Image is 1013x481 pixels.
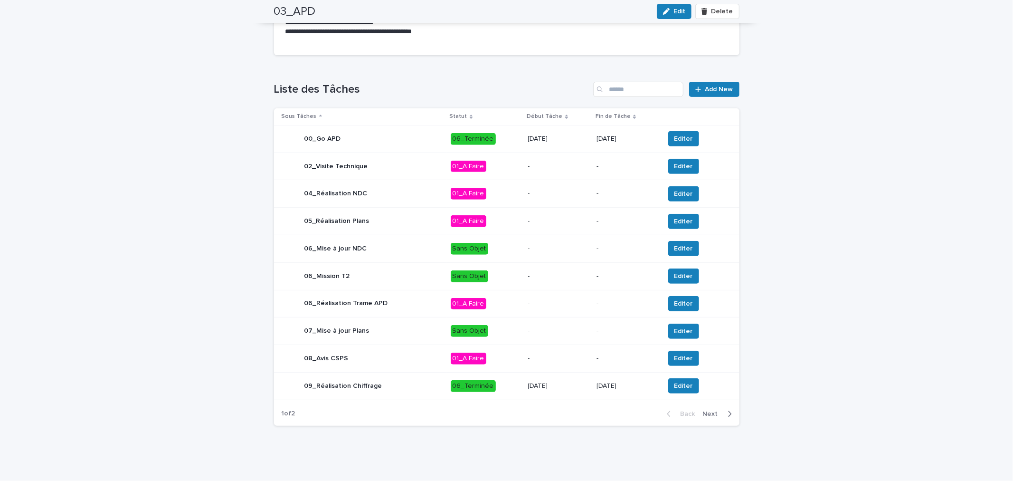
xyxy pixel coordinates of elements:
[596,217,657,225] p: -
[689,82,739,97] a: Add New
[274,317,739,345] tr: 07_Mise à jour PlansSans Objet--Editer
[674,162,693,171] span: Editer
[668,214,699,229] button: Editer
[528,327,589,335] p: -
[674,271,693,281] span: Editer
[705,86,733,93] span: Add New
[528,217,589,225] p: -
[304,272,350,280] p: 06_Mission T2
[451,188,486,200] div: 01_A Faire
[674,134,693,144] span: Editer
[304,327,369,335] p: 07_Mise à jour Plans
[596,163,657,171] p: -
[668,378,699,394] button: Editer
[675,411,695,417] span: Back
[451,353,486,365] div: 01_A Faire
[596,111,631,122] p: Fin de Tâche
[695,4,739,19] button: Delete
[304,355,349,363] p: 08_Avis CSPS
[668,351,699,366] button: Editer
[593,82,683,97] input: Search
[596,355,657,363] p: -
[304,190,368,198] p: 04_Réalisation NDC
[674,327,693,336] span: Editer
[668,186,699,202] button: Editer
[274,402,303,425] p: 1 of 2
[699,410,739,418] button: Next
[304,163,368,171] p: 02_Visite Technique
[528,272,589,280] p: -
[274,345,739,373] tr: 08_Avis CSPS01_A Faire--Editer
[528,245,589,253] p: -
[450,111,467,122] p: Statut
[711,8,733,15] span: Delete
[274,235,739,262] tr: 06_Mise à jour NDCSans Objet--Editer
[451,380,496,392] div: 06_Terminée
[451,161,486,173] div: 01_A Faire
[451,270,488,282] div: Sans Objet
[528,382,589,390] p: [DATE]
[282,111,317,122] p: Sous Tâches
[451,325,488,337] div: Sans Objet
[596,272,657,280] p: -
[668,296,699,311] button: Editer
[674,189,693,199] span: Editer
[659,410,699,418] button: Back
[674,299,693,308] span: Editer
[304,135,341,143] p: 00_Go APD
[527,111,563,122] p: Début Tâche
[274,180,739,208] tr: 04_Réalisation NDC01_A Faire--Editer
[528,190,589,198] p: -
[304,299,388,308] p: 06_Réalisation Trame APD
[451,243,488,255] div: Sans Objet
[674,217,693,226] span: Editer
[451,298,486,310] div: 01_A Faire
[668,241,699,256] button: Editer
[673,8,685,15] span: Edit
[304,382,382,390] p: 09_Réalisation Chiffrage
[528,300,589,308] p: -
[668,159,699,174] button: Editer
[668,324,699,339] button: Editer
[451,215,486,227] div: 01_A Faire
[274,262,739,290] tr: 06_Mission T2Sans Objet--Editer
[596,300,657,308] p: -
[668,131,699,146] button: Editer
[596,135,657,143] p: [DATE]
[274,208,739,235] tr: 05_Réalisation Plans01_A Faire--Editer
[674,381,693,391] span: Editer
[596,190,657,198] p: -
[528,135,589,143] p: [DATE]
[596,245,657,253] p: -
[657,4,691,19] button: Edit
[304,245,367,253] p: 06_Mise à jour NDC
[451,133,496,145] div: 06_Terminée
[274,83,590,96] h1: Liste des Tâches
[596,382,657,390] p: [DATE]
[668,269,699,284] button: Editer
[274,125,739,153] tr: 00_Go APD06_Terminée[DATE][DATE]Editer
[703,411,724,417] span: Next
[674,354,693,363] span: Editer
[528,163,589,171] p: -
[274,153,739,180] tr: 02_Visite Technique01_A Faire--Editer
[274,5,316,19] h2: 03_APD
[274,372,739,400] tr: 09_Réalisation Chiffrage06_Terminée[DATE][DATE]Editer
[304,217,369,225] p: 05_Réalisation Plans
[528,355,589,363] p: -
[274,290,739,317] tr: 06_Réalisation Trame APD01_A Faire--Editer
[674,244,693,253] span: Editer
[596,327,657,335] p: -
